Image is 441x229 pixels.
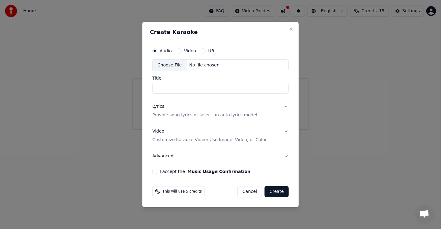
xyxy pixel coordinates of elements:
[208,49,217,53] label: URL
[152,76,289,80] label: Title
[160,169,250,174] label: I accept the
[237,186,262,197] button: Cancel
[187,169,250,174] button: I accept the
[152,123,289,148] button: VideoCustomize Karaoke Video: Use Image, Video, or Color
[152,128,267,143] div: Video
[160,49,172,53] label: Audio
[152,103,164,110] div: Lyrics
[265,186,289,197] button: Create
[184,49,196,53] label: Video
[152,99,289,123] button: LyricsProvide song lyrics or select an auto lyrics model
[150,29,291,35] h2: Create Karaoke
[152,148,289,164] button: Advanced
[162,189,202,194] span: This will use 5 credits
[187,62,222,68] div: No file chosen
[152,112,257,118] p: Provide song lyrics or select an auto lyrics model
[152,137,267,143] p: Customize Karaoke Video: Use Image, Video, or Color
[153,60,187,71] div: Choose File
